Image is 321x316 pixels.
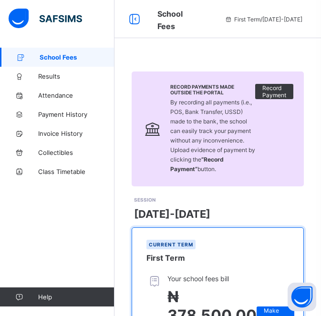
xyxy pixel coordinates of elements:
[38,92,114,99] span: Attendance
[38,72,114,80] span: Results
[9,9,82,29] img: safsims
[170,99,255,173] span: By recording all payments (i.e., POS, Bank Transfer, USSD) made to the bank, the school can easil...
[38,149,114,156] span: Collectibles
[146,253,185,263] span: First Term
[170,84,255,95] span: Record Payments Made Outside the Portal
[38,168,114,175] span: Class Timetable
[225,16,302,23] span: session/term information
[288,283,316,311] button: Open asap
[167,275,257,283] span: Your school fees bill
[38,130,114,137] span: Invoice History
[38,293,114,301] span: Help
[134,197,155,203] span: SESSION
[134,208,210,220] span: [DATE]-[DATE]
[157,9,183,31] span: School Fees
[262,84,286,99] span: Record Payment
[38,111,114,118] span: Payment History
[40,53,114,61] span: School Fees
[149,242,193,247] span: Current term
